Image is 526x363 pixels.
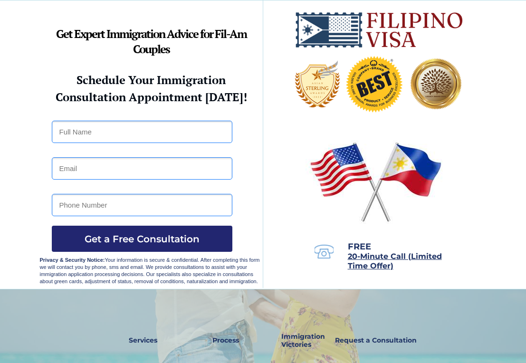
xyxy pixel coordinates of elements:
[77,72,226,87] strong: Schedule Your Immigration
[212,336,239,344] strong: Process
[40,257,105,263] strong: Privacy & Security Notice:
[331,330,421,352] a: Request a Consultation
[281,332,325,349] strong: Immigration Victories
[56,89,247,105] strong: Consultation Appointment [DATE]!
[277,330,309,352] a: Immigration Victories
[52,121,232,143] input: Full Name
[129,336,157,344] strong: Services
[52,226,232,252] button: Get a Free Consultation
[348,241,371,252] span: FREE
[208,330,244,352] a: Process
[348,252,442,270] span: 20-Minute Call (Limited Time Offer)
[52,233,232,245] span: Get a Free Consultation
[348,253,442,270] a: 20-Minute Call (Limited Time Offer)
[335,336,417,344] strong: Request a Consultation
[56,26,247,57] strong: Get Expert Immigration Advice for Fil-Am Couples
[123,330,164,352] a: Services
[40,257,260,284] span: Your information is secure & confidential. After completing this form we will contact you by phon...
[52,157,232,180] input: Email
[52,194,232,216] input: Phone Number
